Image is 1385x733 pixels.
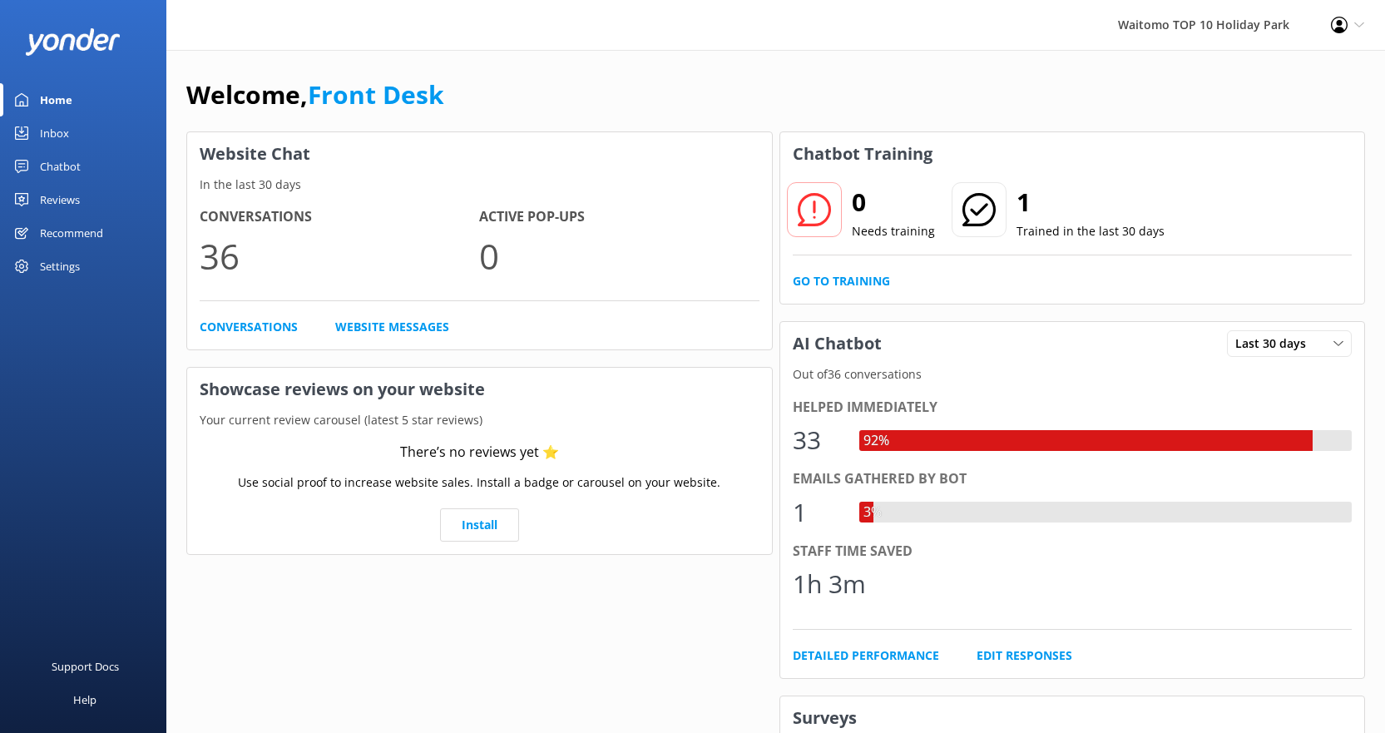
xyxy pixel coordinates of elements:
[200,228,479,284] p: 36
[40,150,81,183] div: Chatbot
[40,116,69,150] div: Inbox
[852,222,935,240] p: Needs training
[400,442,559,463] div: There’s no reviews yet ⭐
[859,502,886,523] div: 3%
[40,250,80,283] div: Settings
[793,468,1353,490] div: Emails gathered by bot
[186,75,444,115] h1: Welcome,
[793,564,866,604] div: 1h 3m
[187,176,772,194] p: In the last 30 days
[440,508,519,542] a: Install
[793,397,1353,419] div: Helped immediately
[335,318,449,336] a: Website Messages
[1235,334,1316,353] span: Last 30 days
[1016,182,1165,222] h2: 1
[780,365,1365,384] p: Out of 36 conversations
[238,473,720,492] p: Use social proof to increase website sales. Install a badge or carousel on your website.
[780,322,894,365] h3: AI Chatbot
[187,411,772,429] p: Your current review carousel (latest 5 star reviews)
[25,28,121,56] img: yonder-white-logo.png
[780,132,945,176] h3: Chatbot Training
[187,368,772,411] h3: Showcase reviews on your website
[852,182,935,222] h2: 0
[793,272,890,290] a: Go to Training
[479,206,759,228] h4: Active Pop-ups
[73,683,96,716] div: Help
[40,183,80,216] div: Reviews
[187,132,772,176] h3: Website Chat
[793,541,1353,562] div: Staff time saved
[40,216,103,250] div: Recommend
[793,646,939,665] a: Detailed Performance
[200,318,298,336] a: Conversations
[40,83,72,116] div: Home
[977,646,1072,665] a: Edit Responses
[479,228,759,284] p: 0
[308,77,444,111] a: Front Desk
[1016,222,1165,240] p: Trained in the last 30 days
[793,493,843,532] div: 1
[793,420,843,460] div: 33
[859,430,893,452] div: 92%
[200,206,479,228] h4: Conversations
[52,650,119,683] div: Support Docs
